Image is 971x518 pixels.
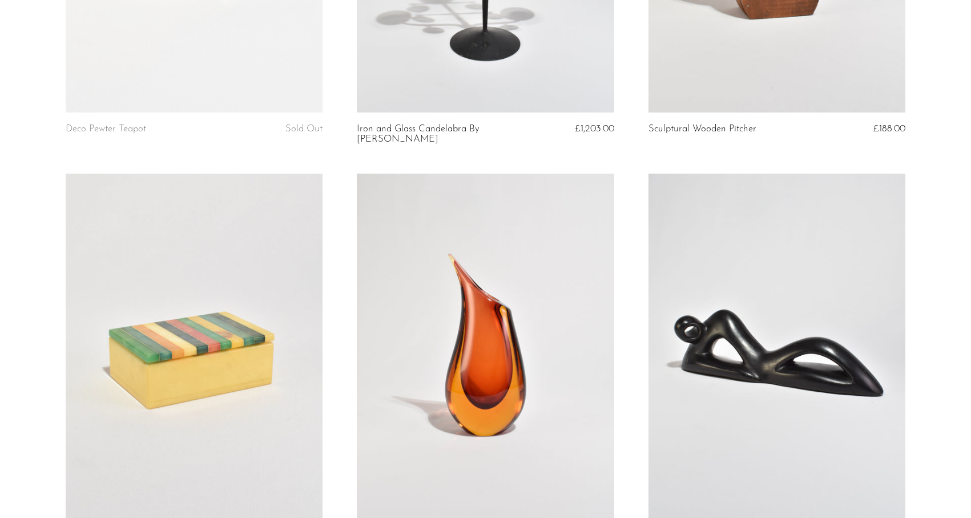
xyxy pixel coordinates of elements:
span: £1,203.00 [575,124,614,134]
span: £188.00 [873,124,905,134]
a: Sculptural Wooden Pitcher [648,124,756,134]
a: Deco Pewter Teapot [66,124,146,134]
a: Iron and Glass Candelabra By [PERSON_NAME] [357,124,530,145]
span: Sold Out [285,124,323,134]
